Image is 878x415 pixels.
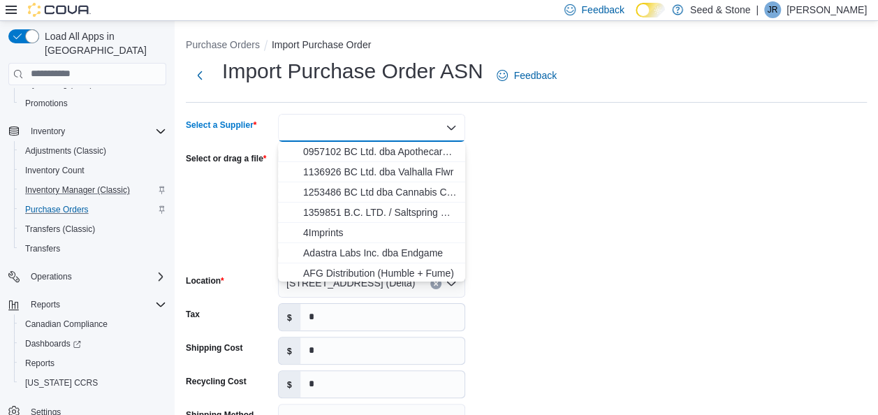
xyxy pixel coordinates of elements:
button: Inventory [25,123,71,140]
button: 4Imprints [278,223,465,243]
span: Dashboards [25,338,81,349]
button: Inventory Count [14,161,172,180]
span: 1253486 BC Ltd dba Cannabis Culture [303,185,457,199]
span: Inventory [25,123,166,140]
span: Reports [25,358,54,369]
span: Inventory Manager (Classic) [20,182,166,198]
span: Adjustments (Classic) [25,145,106,156]
label: $ [279,337,300,364]
a: Reports [20,355,60,372]
button: Open list of options [446,278,457,289]
button: Operations [25,268,78,285]
button: AFG Distribution (Humble + Fume) [278,263,465,284]
span: Purchase Orders [20,201,166,218]
button: 1136926 BC Ltd. dba Valhalla Flwr [278,162,465,182]
button: Close list of options [446,122,457,133]
span: [US_STATE] CCRS [25,377,98,388]
a: Inventory Manager (Classic) [20,182,136,198]
span: Promotions [20,95,166,112]
label: Select a Supplier [186,119,256,131]
span: AFG Distribution (Humble + Fume) [303,266,457,280]
span: Operations [25,268,166,285]
span: Load All Apps in [GEOGRAPHIC_DATA] [39,29,166,57]
a: Canadian Compliance [20,316,113,333]
button: Inventory Manager (Classic) [14,180,172,200]
button: Reports [3,295,172,314]
span: [STREET_ADDRESS] (Delta) [286,275,415,291]
button: Adjustments (Classic) [14,141,172,161]
span: Purchase Orders [25,204,89,215]
span: Feedback [581,3,624,17]
a: Transfers [20,240,66,257]
span: Dashboards [20,335,166,352]
nav: An example of EuiBreadcrumbs [186,38,867,54]
a: Feedback [491,61,562,89]
span: 0957102 BC Ltd. dba Apothecary Botanicals [303,145,457,159]
button: 1359851 B.C. LTD. / Saltspring Magic [278,203,465,223]
span: Transfers [25,243,60,254]
button: Clear input [430,278,441,289]
span: Adastra Labs Inc. dba Endgame [303,246,457,260]
a: Dashboards [14,334,172,354]
button: Inventory [3,122,172,141]
button: Transfers [14,239,172,259]
button: Transfers (Classic) [14,219,172,239]
span: Inventory Count [20,162,166,179]
span: Canadian Compliance [25,319,108,330]
label: Recycling Cost [186,376,247,387]
button: Next [186,61,214,89]
div: Jimmie Rao [764,1,781,18]
button: Purchase Orders [14,200,172,219]
span: Reports [25,296,166,313]
span: Transfers (Classic) [25,224,95,235]
label: Tax [186,309,200,320]
label: $ [279,371,300,398]
span: Promotions [25,98,68,109]
h1: Import Purchase Order ASN [222,57,483,85]
label: Shipping Cost [186,342,242,354]
img: Cova [28,3,91,17]
span: 1359851 B.C. LTD. / Saltspring Magic [303,205,457,219]
a: Purchase Orders [20,201,94,218]
span: JR [768,1,778,18]
button: Reports [25,296,66,313]
button: Canadian Compliance [14,314,172,334]
span: Transfers (Classic) [20,221,166,238]
span: Inventory Count [25,165,85,176]
a: Inventory Count [20,162,90,179]
p: | [756,1,759,18]
p: Seed & Stone [690,1,750,18]
span: Adjustments (Classic) [20,143,166,159]
span: Transfers [20,240,166,257]
button: Operations [3,267,172,286]
a: Dashboards [20,335,87,352]
span: 4Imprints [303,226,457,240]
input: Dark Mode [636,3,665,17]
span: Reports [20,355,166,372]
button: Promotions [14,94,172,113]
span: 1136926 BC Ltd. dba Valhalla Flwr [303,165,457,179]
button: 1253486 BC Ltd dba Cannabis Culture [278,182,465,203]
button: Import Purchase Order [272,39,371,50]
a: Transfers (Classic) [20,221,101,238]
button: 0957102 BC Ltd. dba Apothecary Botanicals [278,142,465,162]
span: Operations [31,271,72,282]
button: Reports [14,354,172,373]
label: $ [279,304,300,330]
span: Reports [31,299,60,310]
span: Inventory [31,126,65,137]
span: Canadian Compliance [20,316,166,333]
button: [US_STATE] CCRS [14,373,172,393]
span: Inventory Manager (Classic) [25,184,130,196]
span: Washington CCRS [20,374,166,391]
a: [US_STATE] CCRS [20,374,103,391]
button: Adastra Labs Inc. dba Endgame [278,243,465,263]
span: Feedback [513,68,556,82]
a: Promotions [20,95,73,112]
label: Location [186,275,224,286]
a: Adjustments (Classic) [20,143,112,159]
button: Purchase Orders [186,39,260,50]
label: Select or drag a file [186,153,266,164]
p: [PERSON_NAME] [786,1,867,18]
